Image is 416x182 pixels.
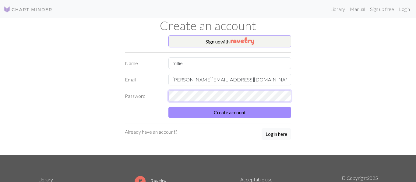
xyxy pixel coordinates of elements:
button: Create account [168,107,291,118]
img: Ravelry [231,37,254,45]
label: Password [121,90,165,102]
a: Library [328,3,347,15]
a: Login here [262,128,291,140]
p: Already have an account? [125,128,177,136]
button: Sign upwith [168,35,291,47]
h1: Create an account [34,18,382,33]
button: Login here [262,128,291,140]
label: Email [121,74,165,85]
a: Manual [347,3,368,15]
label: Name [121,57,165,69]
a: Sign up free [368,3,397,15]
a: Login [397,3,412,15]
img: Logo [4,6,52,13]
